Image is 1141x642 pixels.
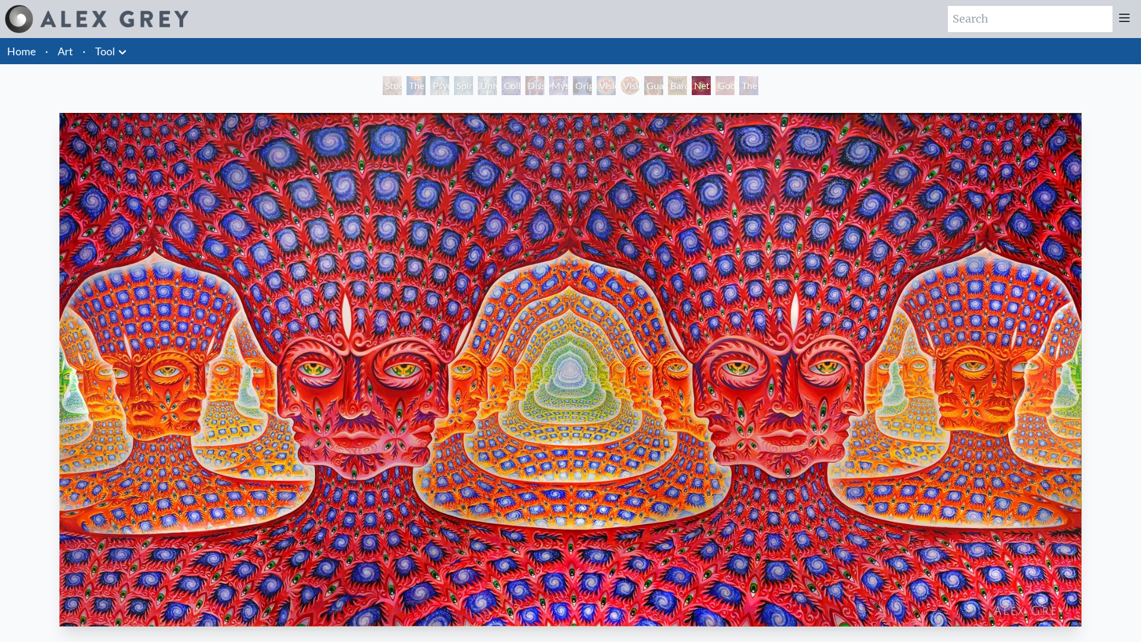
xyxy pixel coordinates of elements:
li: · [40,38,53,64]
div: The Great Turn [739,76,758,95]
div: Vision Crystal Tondo [620,76,639,95]
div: Psychic Energy System [430,76,449,95]
div: Vision Crystal [597,76,616,95]
div: Net of Being [692,76,711,95]
div: The Torch [406,76,425,95]
div: Spiritual Energy System [454,76,473,95]
div: Guardian of Infinite Vision [644,76,663,95]
img: Net-of-Being-2021-Alex-Grey-watermarked.jpeg [59,113,1081,627]
div: Collective Vision [502,76,521,95]
div: Dissectional Art for Tool's Lateralus CD [525,76,544,95]
li: · [78,38,90,64]
a: Tool [95,43,115,59]
div: Mystic Eye [549,76,568,95]
div: Study for the Great Turn [383,76,402,95]
div: Bardo Being [668,76,687,95]
input: Search [948,6,1112,32]
a: Home [7,45,36,58]
div: Universal Mind Lattice [478,76,497,95]
a: Art [58,43,73,59]
div: Godself [716,76,735,95]
div: Original Face [573,76,592,95]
